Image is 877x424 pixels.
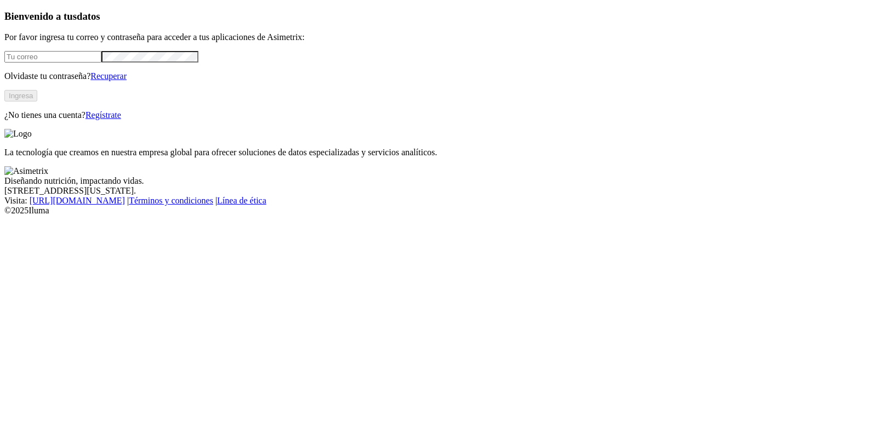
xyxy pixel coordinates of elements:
input: Tu correo [4,51,101,63]
img: Asimetrix [4,166,48,176]
p: Olvidaste tu contraseña? [4,71,873,81]
p: Por favor ingresa tu correo y contraseña para acceder a tus aplicaciones de Asimetrix: [4,32,873,42]
p: La tecnología que creamos en nuestra empresa global para ofrecer soluciones de datos especializad... [4,148,873,157]
button: Ingresa [4,90,37,101]
a: [URL][DOMAIN_NAME] [30,196,125,205]
div: [STREET_ADDRESS][US_STATE]. [4,186,873,196]
a: Recuperar [90,71,127,81]
a: Línea de ética [217,196,266,205]
span: datos [77,10,100,22]
p: ¿No tienes una cuenta? [4,110,873,120]
div: Diseñando nutrición, impactando vidas. [4,176,873,186]
div: © 2025 Iluma [4,206,873,216]
img: Logo [4,129,32,139]
div: Visita : | | [4,196,873,206]
h3: Bienvenido a tus [4,10,873,22]
a: Regístrate [86,110,121,120]
a: Términos y condiciones [129,196,213,205]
